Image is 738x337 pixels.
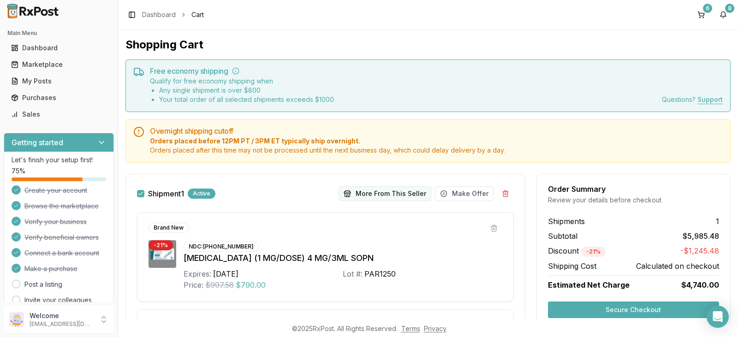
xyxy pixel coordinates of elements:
div: My Posts [11,77,107,86]
span: 1 [716,216,719,227]
span: Discount [548,246,606,255]
span: Create your account [24,186,87,195]
span: Subtotal [548,231,577,242]
div: 8 [725,4,734,13]
span: Cart [191,10,204,19]
div: Brand New [149,223,189,233]
div: - 21 % [581,247,606,257]
p: Welcome [30,311,94,320]
p: Let's finish your setup first! [12,155,106,165]
div: Qualify for free economy shipping when [150,77,334,104]
button: 8 [716,7,731,22]
span: Shipping Cost [548,260,596,272]
button: Purchases [4,90,114,105]
button: Dashboard [4,41,114,55]
button: My Posts [4,74,114,89]
div: Expires: [184,268,211,279]
span: -$1,245.48 [680,245,719,257]
div: Marketplace [11,60,107,69]
li: Your total order of all selected shipments exceeds $ 1000 [159,95,334,104]
span: Verify beneficial owners [24,233,99,242]
nav: breadcrumb [142,10,204,19]
span: Shipments [548,216,585,227]
button: Make Offer [435,186,494,201]
a: Invite your colleagues [24,296,92,305]
button: Sales [4,107,114,122]
a: My Posts [7,73,110,89]
div: Sales [11,110,107,119]
span: Verify your business [24,217,87,226]
button: Secure Checkout [548,302,719,318]
li: Any single shipment is over $ 800 [159,86,334,95]
div: - 21 % [149,240,173,250]
h2: Main Menu [7,30,110,37]
div: Review your details before checkout [548,195,719,205]
div: NDC: [PHONE_NUMBER] [184,242,259,252]
span: $5,985.48 [683,231,719,242]
a: Dashboard [7,40,110,56]
div: [MEDICAL_DATA] (1 MG/DOSE) 4 MG/3ML SOPN [184,252,502,265]
a: Terms [401,325,420,332]
button: 6 [694,7,708,22]
span: $4,740.00 [681,279,719,290]
a: Sales [7,106,110,123]
div: Purchases [11,93,107,102]
span: $790.00 [236,279,266,290]
a: Marketplace [7,56,110,73]
button: Marketplace [4,57,114,72]
span: Orders placed before 12PM PT / 3PM ET typically ship overnight. [150,136,723,146]
div: Dashboard [11,43,107,53]
span: Connect a bank account [24,248,99,258]
h5: Overnight shipping cutoff [150,127,723,135]
div: 6 [703,4,712,13]
a: Dashboard [142,10,176,19]
span: $997.58 [205,279,234,290]
div: PAR1250 [364,268,396,279]
span: Make a purchase [24,264,77,273]
div: Active [188,189,215,199]
div: Price: [184,279,203,290]
span: Estimated Net Charge [548,280,630,290]
div: Open Intercom Messenger [707,306,729,328]
a: Privacy [424,325,446,332]
h1: Shopping Cart [125,37,731,52]
div: Lot #: [343,268,363,279]
div: Questions? [662,95,723,104]
span: 75 % [12,166,25,176]
h3: Getting started [12,137,63,148]
img: Ozempic (1 MG/DOSE) 4 MG/3ML SOPN [149,240,176,268]
label: Shipment 1 [148,190,184,197]
div: [DATE] [213,268,238,279]
span: Calculated on checkout [636,260,719,272]
a: Post a listing [24,280,62,289]
span: Browse the marketplace [24,201,99,211]
span: Orders placed after this time may not be processed until the next business day, which could delay... [150,146,723,155]
button: More From This Seller [339,186,431,201]
img: RxPost Logo [4,4,63,18]
h5: Free economy shipping [150,67,723,75]
div: Order Summary [548,185,719,193]
img: User avatar [9,312,24,327]
p: [EMAIL_ADDRESS][DOMAIN_NAME] [30,320,94,328]
a: Purchases [7,89,110,106]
